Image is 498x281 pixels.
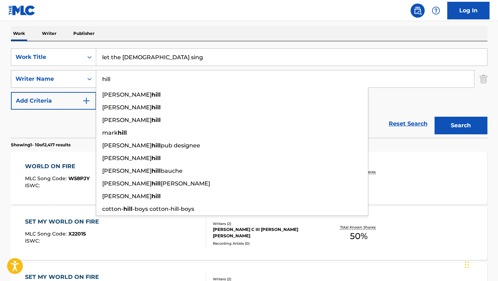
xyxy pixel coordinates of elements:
[463,247,498,281] iframe: Chat Widget
[102,117,152,123] span: [PERSON_NAME]
[82,97,91,105] img: 9d2ae6d4665cec9f34b9.svg
[102,142,152,149] span: [PERSON_NAME]
[161,142,200,149] span: pub designee
[152,193,161,200] strong: hill
[213,221,319,226] div: Writers ( 2 )
[102,129,118,136] span: mark
[480,70,487,88] img: Delete Criterion
[340,225,378,230] p: Total Known Shares:
[102,91,152,98] span: [PERSON_NAME]
[16,75,79,83] div: Writer Name
[102,206,123,212] span: cotton-
[11,92,96,110] button: Add Criteria
[16,53,79,61] div: Work Title
[40,26,59,41] p: Writer
[152,104,161,111] strong: hill
[152,142,161,149] strong: hill
[152,155,161,161] strong: hill
[102,193,152,200] span: [PERSON_NAME]
[25,175,68,182] span: MLC Song Code :
[102,167,152,174] span: [PERSON_NAME]
[68,231,86,237] span: X2201S
[152,117,161,123] strong: hill
[435,117,487,134] button: Search
[11,26,27,41] p: Work
[161,180,210,187] span: [PERSON_NAME]
[152,180,161,187] strong: hill
[123,206,133,212] strong: hill
[25,238,42,244] span: ISWC :
[25,162,90,171] div: WORLD ON FIRE
[411,4,425,18] a: Public Search
[429,4,443,18] div: Help
[102,104,152,111] span: [PERSON_NAME]
[11,152,487,204] a: WORLD ON FIREMLC Song Code:W58PJYISWC:Writers (4)[PERSON_NAME] [PERSON_NAME], [PERSON_NAME], [PER...
[213,226,319,239] div: [PERSON_NAME] C III [PERSON_NAME] [PERSON_NAME]
[102,180,152,187] span: [PERSON_NAME]
[152,167,161,174] strong: hill
[11,48,487,138] form: Search Form
[465,254,469,275] div: Drag
[102,155,152,161] span: [PERSON_NAME]
[133,206,194,212] span: -boys cotton-hill-boys
[413,6,422,15] img: search
[11,142,70,148] p: Showing 1 - 10 of 2,417 results
[350,230,368,243] span: 50 %
[118,129,127,136] strong: hill
[213,241,319,246] div: Recording Artists ( 0 )
[71,26,97,41] p: Publisher
[432,6,440,15] img: help
[161,167,183,174] span: bauche
[68,175,90,182] span: W58PJY
[447,2,490,19] a: Log In
[8,5,36,16] img: MLC Logo
[25,231,68,237] span: MLC Song Code :
[385,116,431,132] a: Reset Search
[152,91,161,98] strong: hill
[25,182,42,189] span: ISWC :
[25,218,103,226] div: SET MY WORLD ON FIRE
[11,207,487,260] a: SET MY WORLD ON FIREMLC Song Code:X2201SISWC:Writers (2)[PERSON_NAME] C III [PERSON_NAME] [PERSON...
